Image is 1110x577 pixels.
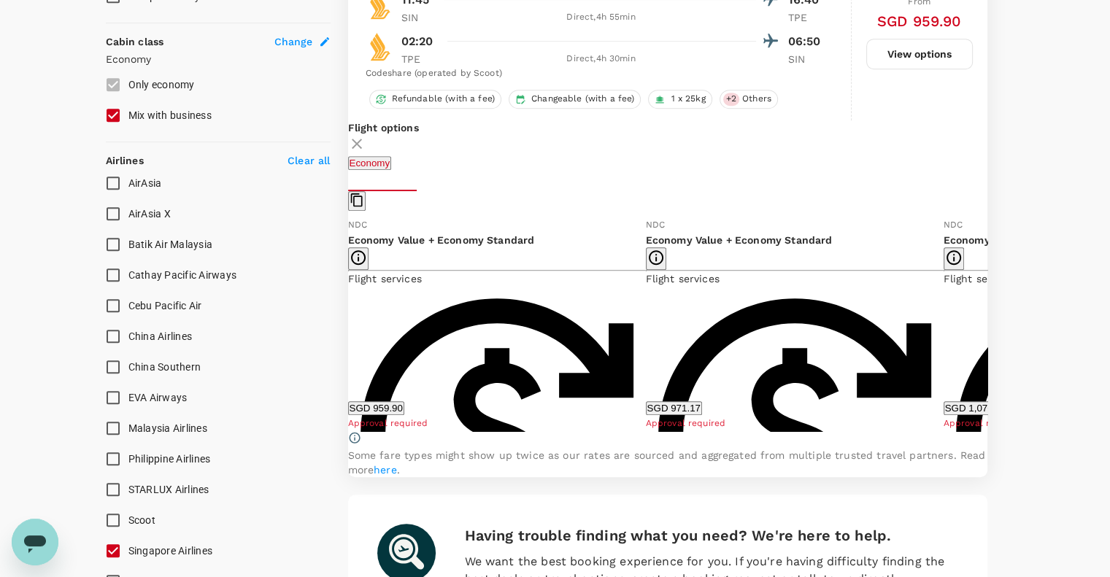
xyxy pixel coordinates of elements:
[128,109,212,121] span: Mix with business
[720,90,778,109] div: +2Others
[106,52,331,66] p: Economy
[788,33,825,50] p: 06:50
[465,524,958,547] h6: Having trouble finding what you need? We're here to help.
[348,273,422,284] span: Flight services
[288,153,330,168] p: Clear all
[348,156,392,170] button: Economy
[648,90,712,109] div: 1 x 25kg
[366,32,395,61] img: SQ
[723,93,739,105] span: + 2
[525,93,640,105] span: Changeable (with a fee)
[401,10,438,25] p: SIN
[348,418,428,428] span: Approval required
[128,422,207,434] span: Malaysia Airlines
[348,233,646,247] p: Economy Value + Economy Standard
[509,90,641,109] div: Changeable (with a fee)
[646,273,720,284] span: Flight services
[128,79,195,90] span: Only economy
[366,66,825,81] div: Codeshare (operated by Scoot)
[348,120,987,135] p: Flight options
[128,392,188,403] span: EVA Airways
[447,52,756,66] div: Direct , 4h 30min
[106,36,164,47] strong: Cabin class
[944,220,963,230] span: NDC
[274,34,313,49] span: Change
[944,401,1008,415] button: SGD 1,076.90
[646,418,726,428] span: Approval required
[646,233,944,247] p: Economy Value + Economy Standard
[866,39,973,69] button: View options
[128,269,237,281] span: Cathay Pacific Airways
[665,93,711,105] span: 1 x 25kg
[348,448,987,477] p: Some fare types might show up twice as our rates are sourced and aggregated from multiple trusted...
[128,330,193,342] span: China Airlines
[447,10,756,25] div: Direct , 4h 55min
[369,90,501,109] div: Refundable (with a fee)
[128,361,201,373] span: China Southern
[788,10,825,25] p: TPE
[401,52,438,66] p: TPE
[348,401,404,415] button: SGD 959.90
[128,514,155,526] span: Scoot
[12,519,58,565] iframe: Button to launch messaging window
[348,220,367,230] span: NDC
[386,93,501,105] span: Refundable (with a fee)
[106,155,144,166] strong: Airlines
[944,418,1024,428] span: Approval required
[877,9,962,33] h6: SGD 959.90
[128,545,213,557] span: Singapore Airlines
[401,33,433,50] p: 02:20
[374,464,397,476] a: here
[128,300,202,311] span: Cebu Pacific Air
[736,93,777,105] span: Others
[128,177,162,189] span: AirAsia
[944,273,1017,284] span: Flight services
[128,453,211,465] span: Philippine Airlines
[128,239,213,250] span: Batik Air Malaysia
[128,484,209,495] span: STARLUX Airlines
[646,401,702,415] button: SGD 971.17
[788,52,825,66] p: SIN
[646,220,665,230] span: NDC
[128,208,171,220] span: AirAsia X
